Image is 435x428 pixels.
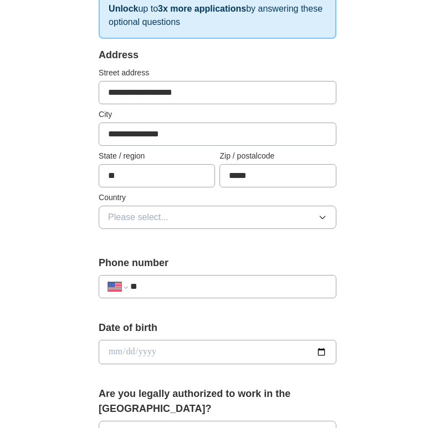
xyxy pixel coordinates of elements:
[99,67,336,79] label: Street address
[99,109,336,120] label: City
[99,386,336,416] label: Are you legally authorized to work in the [GEOGRAPHIC_DATA]?
[109,4,138,13] strong: Unlock
[99,192,336,203] label: Country
[158,4,246,13] strong: 3x more applications
[99,48,336,63] div: Address
[99,320,336,335] label: Date of birth
[99,206,336,229] button: Please select...
[99,256,336,271] label: Phone number
[99,150,215,162] label: State / region
[219,150,336,162] label: Zip / postalcode
[108,211,168,224] span: Please select...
